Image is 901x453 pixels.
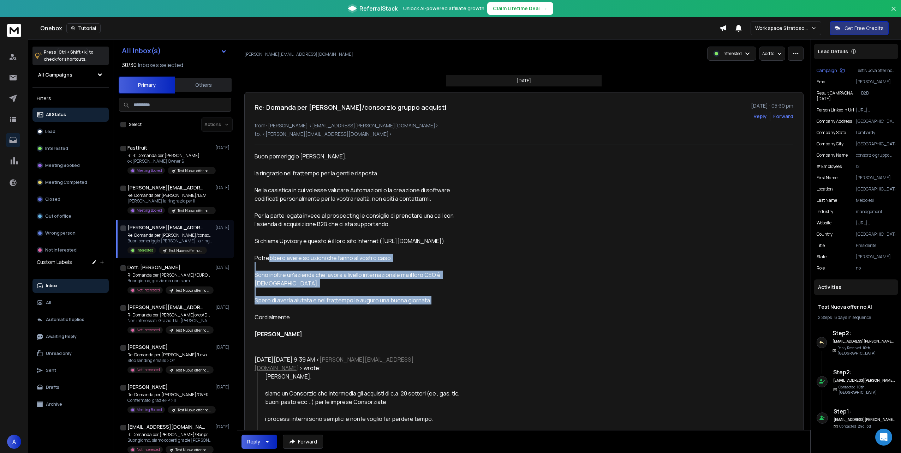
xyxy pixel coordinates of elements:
[817,175,837,181] p: First Name
[247,438,260,445] div: Reply
[32,209,109,223] button: Out of office
[762,51,774,56] p: Add to
[722,51,742,56] p: Interested
[46,401,62,407] p: Archive
[818,314,832,320] span: 2 Steps
[255,313,461,321] div: Cordialmente
[127,352,212,358] p: Re: Domanda per [PERSON_NAME]/Leva
[359,4,398,13] span: ReferralStack
[178,168,211,174] p: Test Nuova offer no AI
[817,141,843,147] p: Company City
[817,198,837,203] p: Last Name
[255,296,461,304] div: Spero di averla aiutata e nel frattempo le auguro una buona giornata.
[127,312,212,318] p: R: Domanda per [PERSON_NAME]orco/DELL'ORCO
[856,243,895,248] p: Presidente
[818,315,894,320] div: |
[175,288,209,293] p: Test Nuova offer no AI
[127,392,212,398] p: Re: Domanda per [PERSON_NAME]/OVER
[817,265,825,271] p: role
[137,407,162,412] p: Meeting Booked
[817,254,827,260] p: State
[137,367,160,373] p: Not Interested
[138,61,183,69] h3: Inboxes selected
[856,265,895,271] p: no
[127,398,212,403] p: Confermato, grazie FP > Il
[818,303,894,310] h1: Test Nuova offer no AI
[215,145,231,151] p: [DATE]
[830,21,889,35] button: Get Free Credits
[46,317,84,322] p: Automatic Replies
[58,48,88,56] span: Ctrl + Shift + k
[845,25,884,32] p: Get Free Credits
[817,68,837,73] p: Campaign
[856,141,895,147] p: [GEOGRAPHIC_DATA]
[817,231,833,237] p: Country
[255,271,461,288] div: Sono inoltre un'azienda che lavora a livello internazionale ma il loro CEO è [DEMOGRAPHIC_DATA].
[175,77,232,93] button: Others
[817,186,833,192] p: location
[32,226,109,240] button: Wrong person
[127,264,180,271] h1: Dott. [PERSON_NAME]
[856,119,895,124] p: [GEOGRAPHIC_DATA], [GEOGRAPHIC_DATA], 20126
[817,68,845,73] button: Campaign
[122,61,137,69] span: 30 / 30
[127,318,212,324] p: Non interessati. Grazie. Da: [PERSON_NAME]
[255,254,461,262] div: Potrebbero avere soluzioni che fanno al vostro caso.
[127,272,212,278] p: R: Domanda per [PERSON_NAME]/EUROSNACK
[856,175,895,181] p: [PERSON_NAME]
[32,313,109,327] button: Automatic Replies
[45,230,76,236] p: Wrong person
[839,385,877,395] span: 10th, [GEOGRAPHIC_DATA]
[32,380,109,394] button: Drafts
[751,102,793,109] p: [DATE] : 05:30 pm
[215,424,231,430] p: [DATE]
[127,304,205,311] h1: [PERSON_NAME][EMAIL_ADDRESS][DOMAIN_NAME][PERSON_NAME]
[137,288,160,293] p: Not Interested
[818,48,848,55] p: Lead Details
[32,346,109,361] button: Unread only
[32,108,109,122] button: All Status
[66,23,101,33] button: Tutorial
[32,158,109,173] button: Meeting Booked
[817,209,833,215] p: industry
[753,113,767,120] button: Reply
[833,329,901,337] h6: Step 2 :
[32,141,109,156] button: Interested
[127,153,212,158] p: R: R: Domanda per [PERSON_NAME]
[127,198,212,204] p: [PERSON_NAME] la ringrazio per il
[127,383,168,391] h1: [PERSON_NAME]
[137,208,162,213] p: Meeting Booked
[255,102,446,112] h1: Re: Domanda per [PERSON_NAME]/consorzio gruppo acquisti
[833,339,894,344] h6: [EMAIL_ADDRESS][PERSON_NAME][DOMAIN_NAME]
[817,90,861,102] p: Result CAMPAGNA [DATE]
[46,300,51,306] p: All
[265,415,461,423] div: i processi interni sono semplici e non le voglio far perdere tempo.
[241,435,277,449] button: Reply
[875,429,892,446] div: Open Intercom Messenger
[127,144,147,151] h1: Fastfruit
[244,52,353,57] p: [PERSON_NAME][EMAIL_ADDRESS][DOMAIN_NAME]
[817,79,828,85] p: Email
[46,112,66,117] p: All Status
[817,152,848,158] p: Company Name
[215,265,231,270] p: [DATE]
[127,432,212,437] p: R: Domanda per [PERSON_NAME]/Bonpress
[833,378,895,383] h6: [EMAIL_ADDRESS][PERSON_NAME][DOMAIN_NAME]
[32,68,109,82] button: All Campaigns
[32,279,109,293] button: Inbox
[255,211,461,228] div: Per la parte legata invece al prospecting le consiglio di prenotare una call con l'azienda di acq...
[127,358,212,363] p: Stop sending emails > On
[32,397,109,411] button: Archive
[856,231,895,237] p: [GEOGRAPHIC_DATA]
[255,330,302,338] strong: [PERSON_NAME]
[834,314,871,320] span: 8 days in sequence
[127,232,212,238] p: Re: Domanda per [PERSON_NAME]/consorzio
[46,385,59,390] p: Drafts
[127,344,168,351] h1: [PERSON_NAME]
[175,368,209,373] p: Test Nuova offer no AI
[127,184,205,191] h1: [PERSON_NAME][EMAIL_ADDRESS][DOMAIN_NAME]
[32,175,109,189] button: Meeting Completed
[32,125,109,139] button: Lead
[817,119,852,124] p: Company Address
[255,355,461,372] div: [DATE][DATE] 9:39 AM < > wrote:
